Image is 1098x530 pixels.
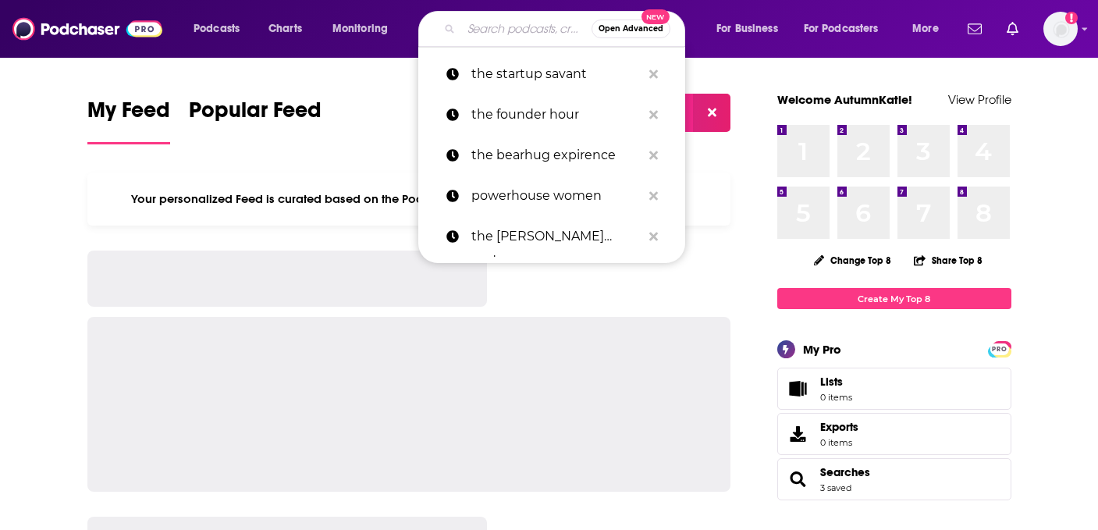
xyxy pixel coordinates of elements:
[912,18,939,40] span: More
[183,16,260,41] button: open menu
[820,437,858,448] span: 0 items
[194,18,240,40] span: Podcasts
[471,54,641,94] p: the startup savant
[990,343,1009,355] span: PRO
[783,468,814,490] a: Searches
[433,11,700,47] div: Search podcasts, credits, & more...
[332,18,388,40] span: Monitoring
[87,97,170,133] span: My Feed
[641,9,670,24] span: New
[1043,12,1078,46] button: Show profile menu
[777,92,912,107] a: Welcome AutumnKatie!
[1000,16,1025,42] a: Show notifications dropdown
[777,288,1011,309] a: Create My Top 8
[418,216,685,257] a: the [PERSON_NAME] podcast
[783,378,814,400] span: Lists
[777,368,1011,410] a: Lists
[803,342,841,357] div: My Pro
[471,216,641,257] p: the cathy heller podcast
[820,375,843,389] span: Lists
[777,413,1011,455] a: Exports
[961,16,988,42] a: Show notifications dropdown
[189,97,322,144] a: Popular Feed
[418,135,685,176] a: the bearhug expirence
[258,16,311,41] a: Charts
[820,375,852,389] span: Lists
[418,54,685,94] a: the startup savant
[794,16,901,41] button: open menu
[705,16,798,41] button: open menu
[189,97,322,133] span: Popular Feed
[990,343,1009,354] a: PRO
[820,482,851,493] a: 3 saved
[268,18,302,40] span: Charts
[716,18,778,40] span: For Business
[322,16,408,41] button: open menu
[820,420,858,434] span: Exports
[471,176,641,216] p: powerhouse women
[805,251,901,270] button: Change Top 8
[418,94,685,135] a: the founder hour
[471,94,641,135] p: the founder hour
[592,20,670,38] button: Open AdvancedNew
[471,135,641,176] p: the bearhug expirence
[777,458,1011,500] span: Searches
[820,392,852,403] span: 0 items
[783,423,814,445] span: Exports
[804,18,879,40] span: For Podcasters
[1065,12,1078,24] svg: Add a profile image
[12,14,162,44] img: Podchaser - Follow, Share and Rate Podcasts
[913,245,983,276] button: Share Top 8
[87,97,170,144] a: My Feed
[1043,12,1078,46] span: Logged in as AutumnKatie
[948,92,1011,107] a: View Profile
[418,176,685,216] a: powerhouse women
[1043,12,1078,46] img: User Profile
[901,16,958,41] button: open menu
[820,465,870,479] a: Searches
[87,173,731,226] div: Your personalized Feed is curated based on the Podcasts, Creators, Users, and Lists that you Follow.
[599,25,663,33] span: Open Advanced
[461,16,592,41] input: Search podcasts, credits, & more...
